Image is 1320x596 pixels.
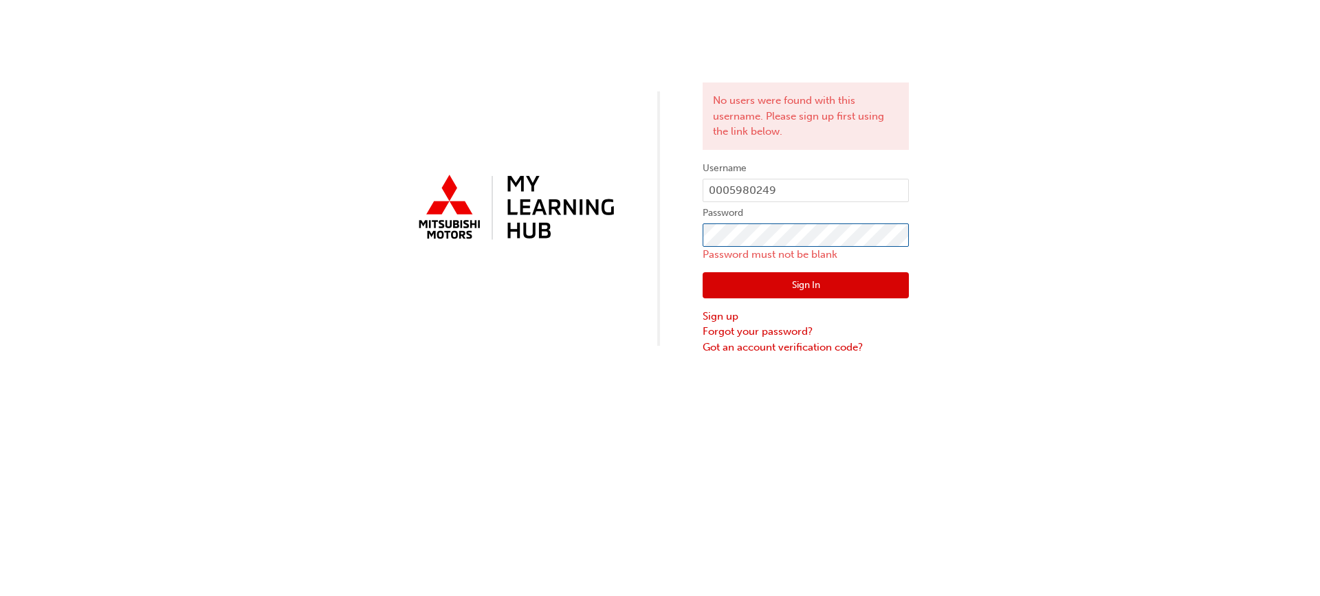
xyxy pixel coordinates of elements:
[703,82,909,150] div: No users were found with this username. Please sign up first using the link below.
[703,309,909,324] a: Sign up
[703,272,909,298] button: Sign In
[703,205,909,221] label: Password
[703,160,909,177] label: Username
[703,247,909,263] p: Password must not be blank
[703,179,909,202] input: Username
[703,340,909,355] a: Got an account verification code?
[703,324,909,340] a: Forgot your password?
[411,169,617,247] img: mmal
